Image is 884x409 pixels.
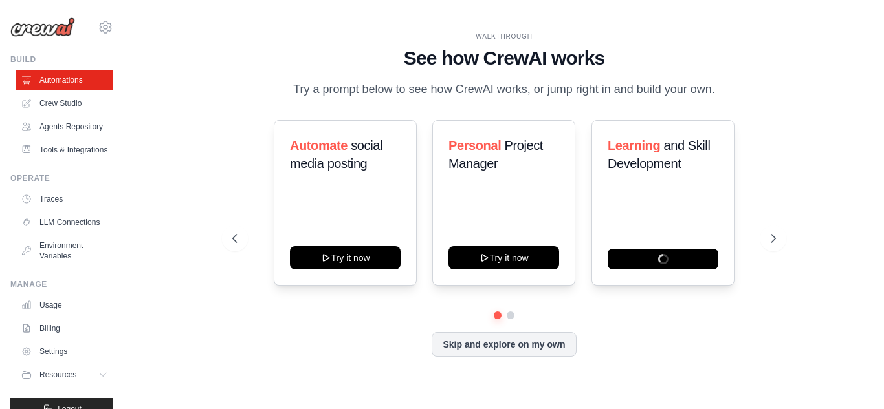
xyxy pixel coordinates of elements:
button: Resources [16,364,113,385]
a: Agents Repository [16,116,113,137]
a: Automations [16,70,113,90]
a: Billing [16,318,113,339]
h1: See how CrewAI works [232,47,776,70]
button: Try it now [448,246,559,269]
div: Manage [10,279,113,289]
a: Tools & Integrations [16,140,113,160]
span: and Skill Development [608,138,710,171]
span: Automate [290,138,348,152]
span: Personal [448,138,501,152]
iframe: Chat Widget [819,347,884,409]
a: Traces [16,189,113,209]
div: أداة الدردشة [819,347,884,409]
span: Learning [608,138,660,152]
p: Try a prompt below to see how CrewAI works, or jump right in and build your own. [287,80,722,99]
a: Settings [16,341,113,362]
button: Try it now [290,246,401,269]
span: social media posting [290,138,382,171]
div: WALKTHROUGH [232,32,776,41]
button: Skip and explore on my own [432,332,576,357]
a: Usage [16,295,113,315]
a: Crew Studio [16,93,113,114]
a: Environment Variables [16,235,113,266]
a: LLM Connections [16,212,113,233]
div: Build [10,54,113,65]
span: Resources [39,370,76,380]
div: Operate [10,173,113,184]
img: Logo [10,17,75,37]
span: Project Manager [448,138,543,171]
